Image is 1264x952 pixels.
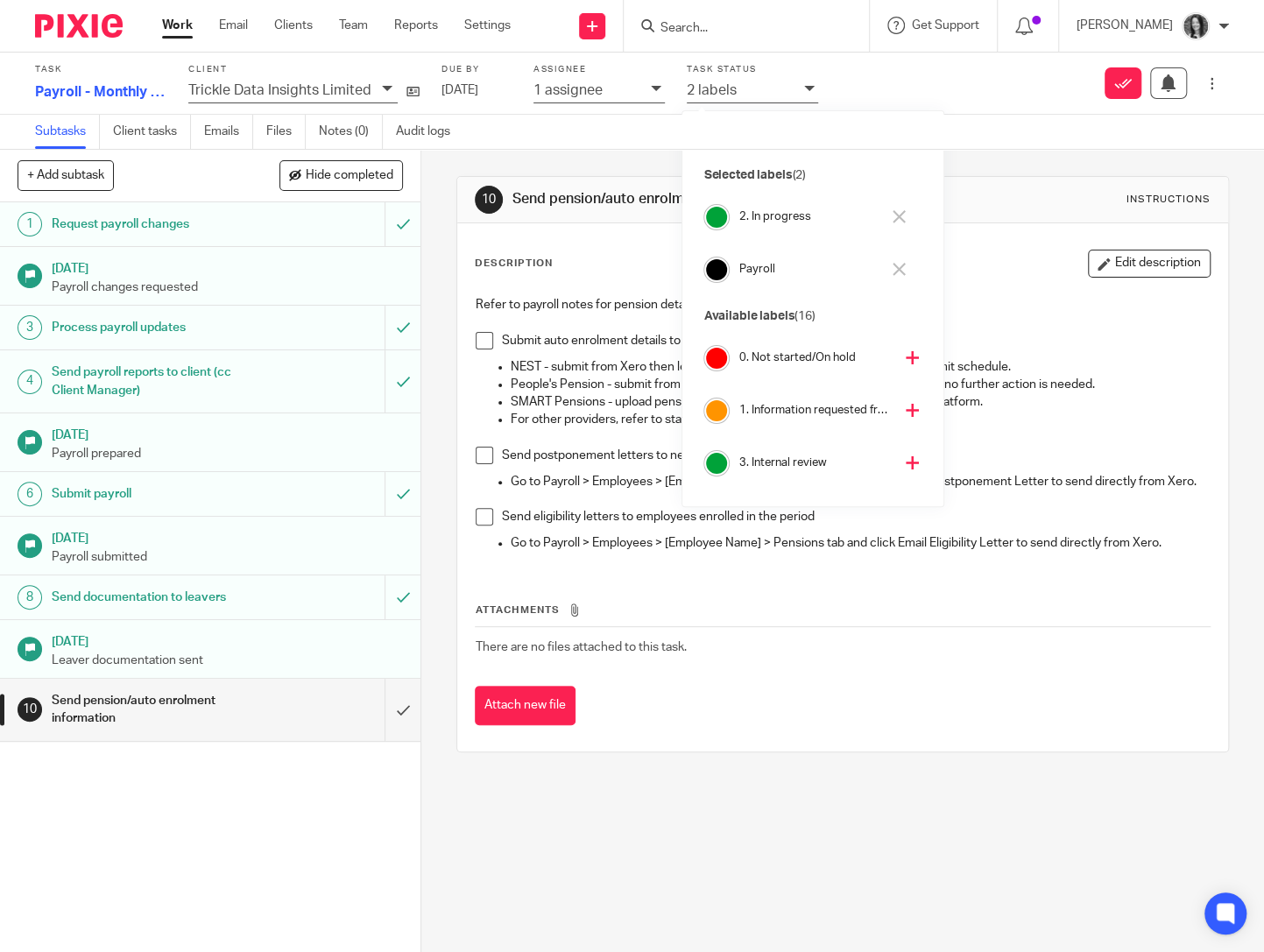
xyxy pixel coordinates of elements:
span: [DATE] [441,84,478,96]
h1: Send payroll reports to client (cc Client Manager) [52,359,262,404]
a: Files [266,115,306,149]
p: [PERSON_NAME] [1077,17,1173,34]
p: Go to Payroll > Employees > [Employee Name] > Pensions tab and click Email Eligibility Letter to ... [511,534,1210,552]
span: (2) [792,169,806,181]
p: For other providers, refer to staff handbook and follow required steps. [511,411,1210,428]
label: Assignee [533,64,665,75]
p: Submit auto enrolment details to pension provider. [502,332,1210,349]
div: 10 [475,186,503,214]
img: Pixie [35,14,123,38]
h4: 2. In progress [738,208,880,225]
p: 2 labels [687,82,737,98]
a: Email [219,17,248,34]
h4: 1. Information requested from client [738,402,893,419]
p: People's Pension - submit from Xero. As long as automatic payments are set up no further action i... [511,376,1210,393]
div: 4 [18,370,42,394]
p: Leaver documentation sent [52,652,403,669]
input: Search [659,21,816,37]
p: Send eligibility letters to employees enrolled in the period [502,508,1210,525]
div: Instructions [1126,193,1211,207]
span: Hide completed [306,169,393,183]
button: Attach new file [475,686,576,725]
h1: Submit payroll [52,481,262,507]
label: Task [35,64,166,75]
span: Get Support [912,19,979,32]
p: Send postponement letters to new employees [502,447,1210,464]
p: Go to Payroll > Employees > [Employee Name] > Pensions tab and click Email Postponement Letter to... [511,473,1210,490]
label: Task status [687,64,818,75]
a: Team [339,17,368,34]
h1: Request payroll changes [52,211,262,237]
p: Selected labels [703,166,922,185]
h4: Payroll [738,261,880,278]
label: Client [188,64,420,75]
h4: 0. Not started/On hold [738,349,893,366]
p: 1 assignee [533,82,603,98]
div: 8 [18,585,42,610]
button: Edit description [1088,250,1211,278]
a: Work [162,17,193,34]
img: brodie%203%20small.jpg [1182,12,1210,40]
p: Description [475,257,553,271]
p: Payroll prepared [52,445,403,462]
p: NEST - submit from Xero then login to NEST and confirm total agrees then submit schedule. [511,358,1210,376]
label: Due by [441,64,512,75]
a: Reports [394,17,438,34]
h1: Send pension/auto enrolment information [512,190,880,208]
button: + Add subtask [18,160,114,190]
a: Audit logs [396,115,463,149]
a: Client tasks [113,115,191,149]
p: Payroll submitted [52,548,403,566]
p: Available labels [703,307,922,326]
span: Attachments [476,605,560,615]
h1: [DATE] [52,629,403,651]
h1: Send pension/auto enrolment information [52,688,262,732]
h1: Send documentation to leavers [52,584,262,610]
span: (16) [794,310,815,322]
p: Refer to payroll notes for pension details. [476,296,1210,314]
div: 3 [18,315,42,340]
h1: [DATE] [52,525,403,547]
div: 6 [18,482,42,506]
a: Subtasks [35,115,100,149]
a: Settings [464,17,511,34]
a: Notes (0) [319,115,383,149]
p: Trickle Data Insights Limited [188,82,371,98]
p: Payroll changes requested [52,279,403,296]
h1: [DATE] [52,256,403,278]
h1: Process payroll updates [52,314,262,341]
div: 1 [18,212,42,236]
button: Hide completed [279,160,403,190]
a: Clients [274,17,313,34]
a: Emails [204,115,253,149]
h4: 3. Internal review [738,455,893,471]
span: There are no files attached to this task. [476,641,687,653]
p: SMART Pensions - upload pension contribution schedule in SMART Pensions platform. [511,393,1210,411]
div: 10 [18,697,42,722]
h1: [DATE] [52,422,403,444]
